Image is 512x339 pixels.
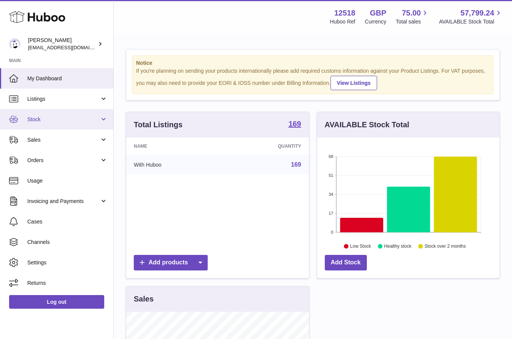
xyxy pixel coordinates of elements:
[291,161,301,168] a: 169
[222,137,309,155] th: Quantity
[27,157,100,164] span: Orders
[325,120,409,130] h3: AVAILABLE Stock Total
[439,18,503,25] span: AVAILABLE Stock Total
[27,177,108,184] span: Usage
[27,75,108,82] span: My Dashboard
[396,8,429,25] a: 75.00 Total sales
[460,8,494,18] span: 57,799.24
[134,294,153,304] h3: Sales
[330,18,355,25] div: Huboo Ref
[134,255,208,270] a: Add products
[288,120,301,129] a: 169
[288,120,301,128] strong: 169
[424,244,466,249] text: Stock over 2 months
[27,259,108,266] span: Settings
[126,137,222,155] th: Name
[28,37,96,51] div: [PERSON_NAME]
[329,192,333,197] text: 34
[27,239,108,246] span: Channels
[365,18,387,25] div: Currency
[331,230,333,234] text: 0
[325,255,367,270] a: Add Stock
[9,295,104,309] a: Log out
[370,8,386,18] strong: GBP
[396,18,429,25] span: Total sales
[334,8,355,18] strong: 12518
[27,95,100,103] span: Listings
[27,116,100,123] span: Stock
[330,76,377,90] a: View Listings
[27,218,108,225] span: Cases
[439,8,503,25] a: 57,799.24 AVAILABLE Stock Total
[28,44,111,50] span: [EMAIL_ADDRESS][DOMAIN_NAME]
[27,136,100,144] span: Sales
[402,8,421,18] span: 75.00
[27,280,108,287] span: Returns
[350,244,371,249] text: Low Stock
[329,211,333,216] text: 17
[384,244,412,249] text: Healthy stock
[329,154,333,159] text: 68
[9,38,20,50] img: caitlin@fancylamp.co
[27,198,100,205] span: Invoicing and Payments
[134,120,183,130] h3: Total Listings
[136,59,490,67] strong: Notice
[329,173,333,178] text: 51
[136,67,490,90] div: If you're planning on sending your products internationally please add required customs informati...
[126,155,222,175] td: With Huboo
